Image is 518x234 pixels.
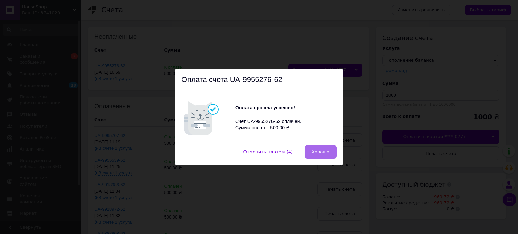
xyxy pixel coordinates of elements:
img: Котик говорит: Оплата прошла успешно! [181,98,235,138]
button: Хорошо [305,145,337,159]
b: Оплата прошла успешно! [235,105,295,110]
button: Отменить платеж (4) [236,145,300,159]
span: Хорошо [312,149,329,154]
div: Счет UA-9955276-62 оплачен. Сумма оплаты: 500.00 ₴ [235,105,316,131]
div: Оплата счета UA-9955276-62 [175,69,343,91]
span: Отменить платеж (4) [243,149,293,154]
